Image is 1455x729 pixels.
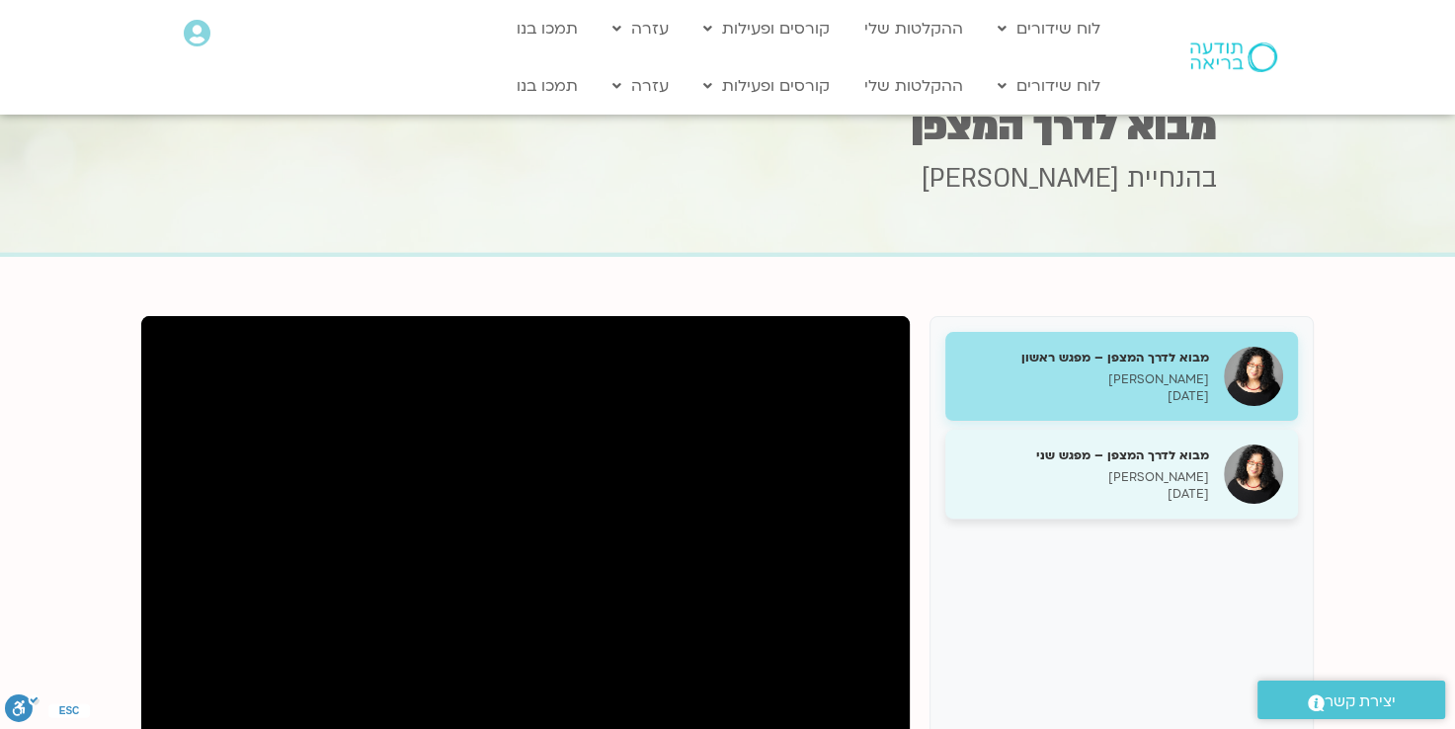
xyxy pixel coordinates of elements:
[1257,681,1445,719] a: יצירת קשר
[1190,42,1277,72] img: תודעה בריאה
[854,10,973,47] a: ההקלטות שלי
[960,469,1209,486] p: [PERSON_NAME]
[960,446,1209,464] h5: מבוא לדרך המצפן – מפגש שני
[603,10,679,47] a: עזרה
[988,67,1110,105] a: לוח שידורים
[507,67,588,105] a: תמכו בנו
[1224,445,1283,504] img: מבוא לדרך המצפן – מפגש שני
[960,371,1209,388] p: [PERSON_NAME]
[960,388,1209,405] p: [DATE]
[960,486,1209,503] p: [DATE]
[603,67,679,105] a: עזרה
[239,108,1217,146] h1: מבוא לדרך המצפן
[1224,347,1283,406] img: מבוא לדרך המצפן – מפגש ראשון
[1127,161,1217,197] span: בהנחיית
[854,67,973,105] a: ההקלטות שלי
[988,10,1110,47] a: לוח שידורים
[1325,688,1396,715] span: יצירת קשר
[693,10,840,47] a: קורסים ופעילות
[507,10,588,47] a: תמכו בנו
[693,67,840,105] a: קורסים ופעילות
[960,349,1209,366] h5: מבוא לדרך המצפן – מפגש ראשון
